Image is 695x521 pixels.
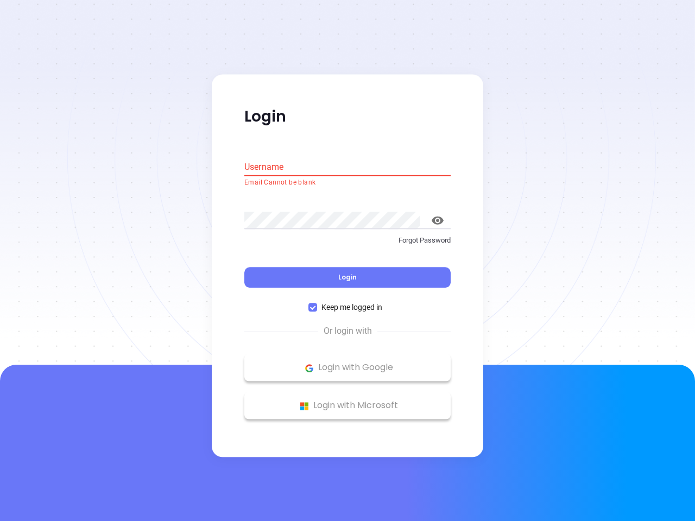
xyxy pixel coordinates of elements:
p: Login with Microsoft [250,398,445,414]
p: Login with Google [250,360,445,376]
span: Keep me logged in [317,302,387,314]
img: Google Logo [302,361,316,375]
button: Login [244,268,451,288]
button: Microsoft Logo Login with Microsoft [244,392,451,420]
a: Forgot Password [244,235,451,255]
span: Or login with [318,325,377,338]
button: toggle password visibility [425,207,451,233]
span: Login [338,273,357,282]
p: Login [244,107,451,126]
p: Forgot Password [244,235,451,246]
button: Google Logo Login with Google [244,354,451,382]
img: Microsoft Logo [298,399,311,413]
p: Email Cannot be blank [244,177,451,188]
